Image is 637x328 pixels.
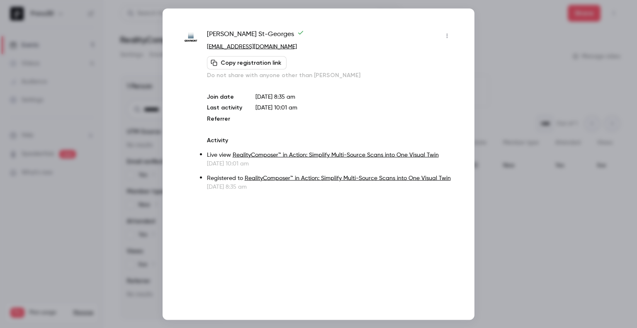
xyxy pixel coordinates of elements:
[207,114,242,123] p: Referrer
[207,44,297,49] a: [EMAIL_ADDRESS][DOMAIN_NAME]
[207,136,454,144] p: Activity
[207,56,287,69] button: Copy registration link
[207,174,454,182] p: Registered to
[207,71,454,79] p: Do not share with anyone other than [PERSON_NAME]
[207,159,454,168] p: [DATE] 10:01 am
[183,30,199,45] img: graymont.com
[233,152,439,158] a: RealityComposer™ in Action: Simplify Multi-Source Scans into One Visual Twin
[207,92,242,101] p: Join date
[245,175,451,181] a: RealityComposer™ in Action: Simplify Multi-Source Scans into One Visual Twin
[207,182,454,191] p: [DATE] 8:35 am
[207,103,242,112] p: Last activity
[207,29,304,42] span: [PERSON_NAME] St-Georges
[255,104,297,110] span: [DATE] 10:01 am
[255,92,454,101] p: [DATE] 8:35 am
[207,151,454,159] p: Live view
